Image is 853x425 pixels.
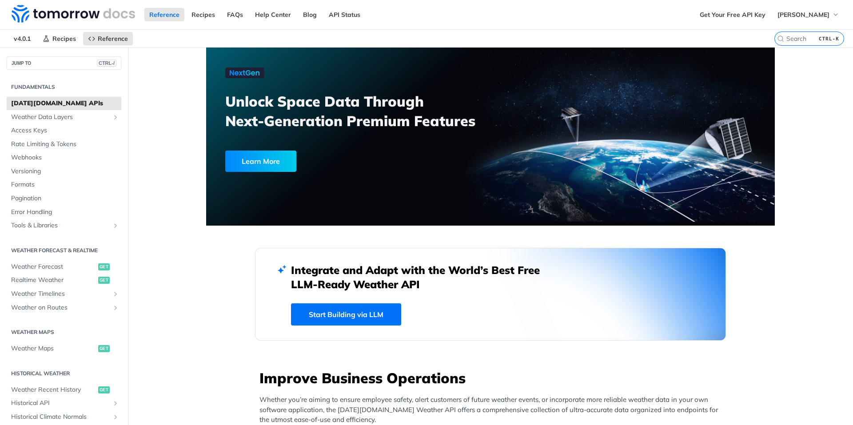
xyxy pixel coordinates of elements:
h2: Fundamentals [7,83,121,91]
h2: Integrate and Adapt with the World’s Best Free LLM-Ready Weather API [291,263,553,291]
a: Weather Forecastget [7,260,121,274]
a: Weather Recent Historyget [7,383,121,397]
span: Formats [11,180,119,189]
span: Error Handling [11,208,119,217]
span: Weather Maps [11,344,96,353]
span: Webhooks [11,153,119,162]
span: Weather Data Layers [11,113,110,122]
a: Access Keys [7,124,121,137]
span: Weather Recent History [11,385,96,394]
span: Historical Climate Normals [11,413,110,421]
a: Rate Limiting & Tokens [7,138,121,151]
button: Show subpages for Weather on Routes [112,304,119,311]
a: Get Your Free API Key [695,8,770,21]
span: Tools & Libraries [11,221,110,230]
button: Show subpages for Weather Timelines [112,290,119,298]
span: Realtime Weather [11,276,96,285]
a: API Status [324,8,365,21]
span: Historical API [11,399,110,408]
h2: Weather Forecast & realtime [7,246,121,254]
span: get [98,263,110,270]
a: Historical APIShow subpages for Historical API [7,397,121,410]
span: [DATE][DOMAIN_NAME] APIs [11,99,119,108]
a: Reference [144,8,184,21]
a: Formats [7,178,121,191]
a: Reference [83,32,133,45]
img: NextGen [225,68,264,78]
button: JUMP TOCTRL-/ [7,56,121,70]
a: Weather on RoutesShow subpages for Weather on Routes [7,301,121,314]
button: Show subpages for Tools & Libraries [112,222,119,229]
svg: Search [777,35,784,42]
a: Learn More [225,151,445,172]
h3: Improve Business Operations [259,368,726,388]
span: Weather Timelines [11,290,110,298]
span: get [98,345,110,352]
a: Weather Data LayersShow subpages for Weather Data Layers [7,111,121,124]
kbd: CTRL-K [817,34,841,43]
span: Access Keys [11,126,119,135]
a: Pagination [7,192,121,205]
span: get [98,277,110,284]
a: Weather TimelinesShow subpages for Weather Timelines [7,287,121,301]
h2: Weather Maps [7,328,121,336]
a: Weather Mapsget [7,342,121,355]
span: Pagination [11,194,119,203]
span: v4.0.1 [9,32,36,45]
a: Help Center [250,8,296,21]
a: Error Handling [7,206,121,219]
div: Learn More [225,151,296,172]
a: Blog [298,8,322,21]
a: Historical Climate NormalsShow subpages for Historical Climate Normals [7,410,121,424]
a: Recipes [187,8,220,21]
a: Recipes [38,32,81,45]
span: Reference [98,35,128,43]
h2: Historical Weather [7,369,121,377]
h3: Unlock Space Data Through Next-Generation Premium Features [225,91,500,131]
span: [PERSON_NAME] [777,11,829,19]
a: [DATE][DOMAIN_NAME] APIs [7,97,121,110]
button: Show subpages for Historical API [112,400,119,407]
span: Weather Forecast [11,262,96,271]
button: [PERSON_NAME] [773,8,844,21]
a: Tools & LibrariesShow subpages for Tools & Libraries [7,219,121,232]
a: Webhooks [7,151,121,164]
a: Realtime Weatherget [7,274,121,287]
a: FAQs [222,8,248,21]
span: get [98,386,110,393]
span: Rate Limiting & Tokens [11,140,119,149]
img: Tomorrow.io Weather API Docs [12,5,135,23]
a: Start Building via LLM [291,303,401,326]
span: Versioning [11,167,119,176]
span: Weather on Routes [11,303,110,312]
span: Recipes [52,35,76,43]
button: Show subpages for Weather Data Layers [112,114,119,121]
span: CTRL-/ [97,60,116,67]
p: Whether you’re aiming to ensure employee safety, alert customers of future weather events, or inc... [259,395,726,425]
a: Versioning [7,165,121,178]
button: Show subpages for Historical Climate Normals [112,413,119,421]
